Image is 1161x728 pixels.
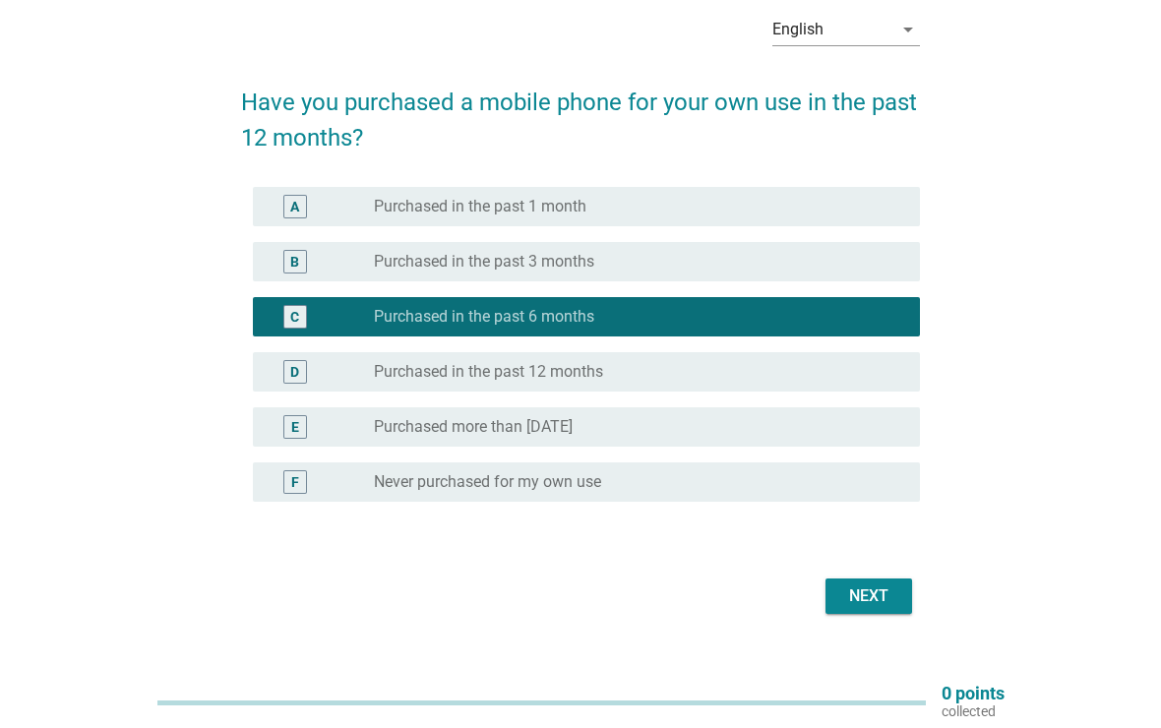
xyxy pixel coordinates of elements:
div: F [291,472,299,493]
div: Next [841,584,896,608]
div: D [290,362,299,383]
label: Purchased in the past 12 months [374,362,603,382]
div: English [772,21,824,38]
p: 0 points [942,685,1005,702]
button: Next [825,578,912,614]
label: Purchased more than [DATE] [374,417,573,437]
label: Never purchased for my own use [374,472,601,492]
h2: Have you purchased a mobile phone for your own use in the past 12 months? [241,65,921,155]
p: collected [942,702,1005,720]
i: arrow_drop_down [896,18,920,41]
div: C [290,307,299,328]
label: Purchased in the past 1 month [374,197,586,216]
div: B [290,252,299,273]
label: Purchased in the past 3 months [374,252,594,272]
div: A [290,197,299,217]
div: E [291,417,299,438]
label: Purchased in the past 6 months [374,307,594,327]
